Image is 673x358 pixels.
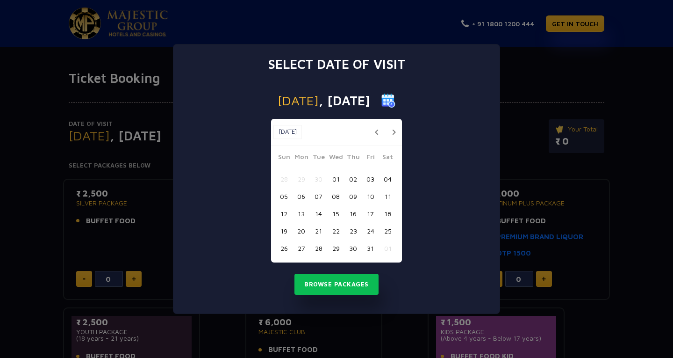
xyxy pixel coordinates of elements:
[344,170,362,188] button: 02
[293,188,310,205] button: 06
[379,240,396,257] button: 01
[268,56,405,72] h3: Select date of visit
[379,170,396,188] button: 04
[344,152,362,165] span: Thu
[327,240,344,257] button: 29
[344,205,362,222] button: 16
[275,205,293,222] button: 12
[275,152,293,165] span: Sun
[344,222,362,240] button: 23
[275,188,293,205] button: 05
[362,222,379,240] button: 24
[344,188,362,205] button: 09
[379,205,396,222] button: 18
[278,94,319,107] span: [DATE]
[327,170,344,188] button: 01
[379,188,396,205] button: 11
[379,222,396,240] button: 25
[275,240,293,257] button: 26
[293,222,310,240] button: 20
[294,274,379,295] button: Browse Packages
[310,205,327,222] button: 14
[362,205,379,222] button: 17
[327,188,344,205] button: 08
[319,94,370,107] span: , [DATE]
[310,152,327,165] span: Tue
[293,205,310,222] button: 13
[293,170,310,188] button: 29
[327,222,344,240] button: 22
[379,152,396,165] span: Sat
[275,170,293,188] button: 28
[362,240,379,257] button: 31
[310,240,327,257] button: 28
[310,170,327,188] button: 30
[310,222,327,240] button: 21
[327,205,344,222] button: 15
[362,188,379,205] button: 10
[362,152,379,165] span: Fri
[293,152,310,165] span: Mon
[362,170,379,188] button: 03
[275,222,293,240] button: 19
[344,240,362,257] button: 30
[310,188,327,205] button: 07
[293,240,310,257] button: 27
[381,94,395,108] img: calender icon
[273,125,302,139] button: [DATE]
[327,152,344,165] span: Wed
